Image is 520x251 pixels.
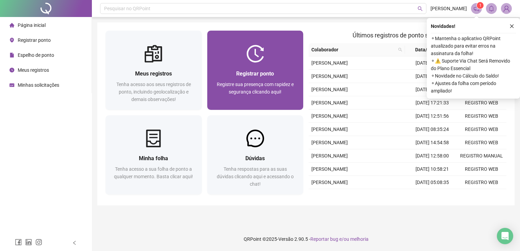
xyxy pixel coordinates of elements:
[18,67,49,73] span: Meus registros
[408,189,457,202] td: [DATE] 17:24:35
[457,176,506,189] td: REGISTRO WEB
[18,52,54,58] span: Espelho de ponto
[408,110,457,123] td: [DATE] 12:51:56
[311,127,348,132] span: [PERSON_NAME]
[431,35,516,57] span: ⚬ Mantenha o aplicativo QRPoint atualizado para evitar erros na assinatura da folha!
[408,136,457,149] td: [DATE] 14:54:58
[18,82,59,88] span: Minhas solicitações
[431,80,516,95] span: ⚬ Ajustes da folha com período ampliado!
[457,149,506,163] td: REGISTRO MANUAL
[310,236,369,242] span: Reportar bug e/ou melhoria
[488,5,494,12] span: bell
[35,239,42,246] span: instagram
[430,5,467,12] span: [PERSON_NAME]
[10,53,14,57] span: file
[217,82,294,95] span: Registre sua presença com rapidez e segurança clicando aqui!
[207,31,304,110] a: Registrar pontoRegistre sua presença com rapidez e segurança clicando aqui!
[311,87,348,92] span: [PERSON_NAME]
[353,32,462,39] span: Últimos registros de ponto sincronizados
[408,176,457,189] td: [DATE] 05:08:35
[311,113,348,119] span: [PERSON_NAME]
[72,240,77,245] span: left
[408,123,457,136] td: [DATE] 08:35:24
[457,110,506,123] td: REGISTRO WEB
[408,149,457,163] td: [DATE] 12:58:00
[408,83,457,96] td: [DATE] 15:35:20
[236,70,274,77] span: Registrar ponto
[311,180,348,185] span: [PERSON_NAME]
[10,83,14,87] span: schedule
[278,236,293,242] span: Versão
[418,6,423,11] span: search
[25,239,32,246] span: linkedin
[431,57,516,72] span: ⚬ ⚠️ Suporte Via Chat Será Removido do Plano Essencial
[497,228,513,244] div: Open Intercom Messenger
[501,3,511,14] img: 87183
[10,38,14,43] span: environment
[408,96,457,110] td: [DATE] 17:21:33
[408,46,445,53] span: Data/Hora
[398,48,402,52] span: search
[311,60,348,66] span: [PERSON_NAME]
[457,96,506,110] td: REGISTRO WEB
[457,163,506,176] td: REGISTRO WEB
[479,3,482,8] span: 1
[311,166,348,172] span: [PERSON_NAME]
[473,5,480,12] span: notification
[15,239,22,246] span: facebook
[10,68,14,72] span: clock-circle
[245,155,265,162] span: Dúvidas
[18,37,51,43] span: Registrar ponto
[116,82,191,102] span: Tenha acesso aos seus registros de ponto, incluindo geolocalização e demais observações!
[217,166,294,187] span: Tenha respostas para as suas dúvidas clicando aqui e acessando o chat!
[408,56,457,70] td: [DATE] 21:03:42
[311,73,348,79] span: [PERSON_NAME]
[457,189,506,202] td: REGISTRO WEB
[509,24,514,29] span: close
[135,70,172,77] span: Meus registros
[457,123,506,136] td: REGISTRO WEB
[311,100,348,105] span: [PERSON_NAME]
[405,43,453,56] th: Data/Hora
[431,22,455,30] span: Novidades !
[457,136,506,149] td: REGISTRO WEB
[408,163,457,176] td: [DATE] 10:58:21
[207,115,304,195] a: DúvidasTenha respostas para as suas dúvidas clicando aqui e acessando o chat!
[105,31,202,110] a: Meus registrosTenha acesso aos seus registros de ponto, incluindo geolocalização e demais observa...
[397,45,404,55] span: search
[18,22,46,28] span: Página inicial
[311,46,395,53] span: Colaborador
[431,72,516,80] span: ⚬ Novidade no Cálculo do Saldo!
[114,166,193,179] span: Tenha acesso a sua folha de ponto a qualquer momento. Basta clicar aqui!
[105,115,202,195] a: Minha folhaTenha acesso a sua folha de ponto a qualquer momento. Basta clicar aqui!
[92,227,520,251] footer: QRPoint © 2025 - 2.90.5 -
[477,2,484,9] sup: 1
[139,155,168,162] span: Minha folha
[10,23,14,28] span: home
[311,153,348,158] span: [PERSON_NAME]
[311,140,348,145] span: [PERSON_NAME]
[408,70,457,83] td: [DATE] 19:01:44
